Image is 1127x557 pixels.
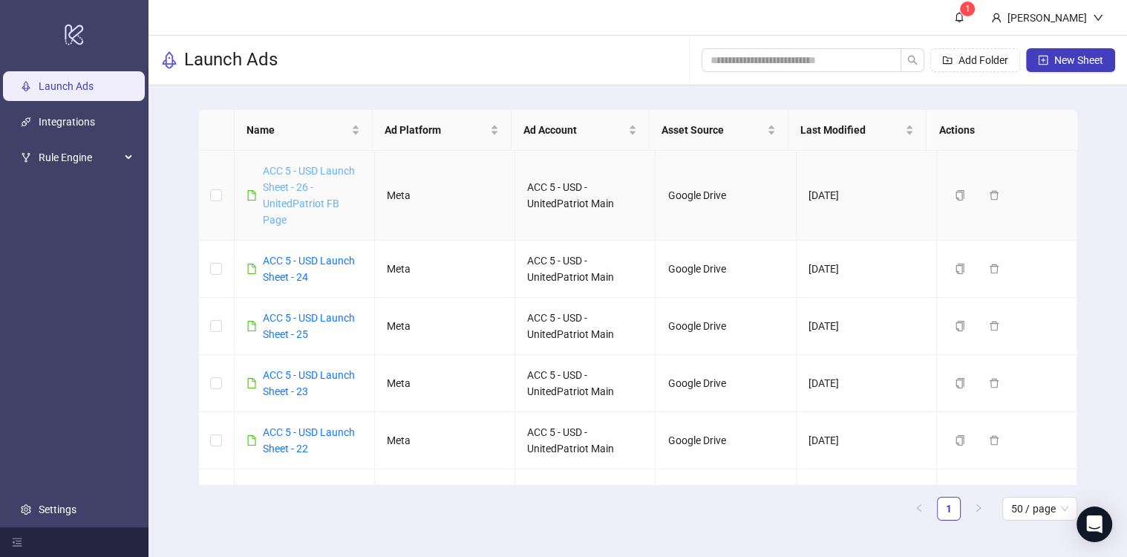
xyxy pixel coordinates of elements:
[907,497,931,521] li: Previous Page
[915,504,924,512] span: left
[375,241,515,298] td: Meta
[938,498,960,520] a: 1
[800,122,903,138] span: Last Modified
[235,110,373,151] th: Name
[21,152,31,163] span: fork
[523,122,626,138] span: Ad Account
[263,483,355,512] a: ACC 5 - USD Launch Sheet - 21
[373,110,512,151] th: Ad Platform
[960,1,975,16] sup: 1
[39,504,76,515] a: Settings
[246,264,257,274] span: file
[661,122,764,138] span: Asset Source
[246,321,257,331] span: file
[39,143,120,172] span: Rule Engine
[39,116,95,128] a: Integrations
[375,412,515,469] td: Meta
[515,469,656,527] td: ACC 5 - USD - UnitedPatriot Main
[967,497,990,521] li: Next Page
[989,378,999,388] span: delete
[263,312,355,340] a: ACC 5 - USD Launch Sheet - 25
[515,412,656,469] td: ACC 5 - USD - UnitedPatriot Main
[989,435,999,446] span: delete
[512,110,650,151] th: Ad Account
[246,378,257,388] span: file
[955,190,965,201] span: copy
[797,298,937,355] td: [DATE]
[656,241,796,298] td: Google Drive
[263,165,355,226] a: ACC 5 - USD Launch Sheet - 26 - UnitedPatriot FB Page
[991,13,1002,23] span: user
[955,435,965,446] span: copy
[184,48,278,72] h3: Launch Ads
[930,48,1020,72] button: Add Folder
[263,255,355,283] a: ACC 5 - USD Launch Sheet - 24
[375,298,515,355] td: Meta
[1077,506,1112,542] div: Open Intercom Messenger
[797,469,937,527] td: [DATE]
[246,122,349,138] span: Name
[385,122,487,138] span: Ad Platform
[954,12,964,22] span: bell
[974,504,983,512] span: right
[989,264,999,274] span: delete
[797,151,937,241] td: [DATE]
[1011,498,1068,520] span: 50 / page
[263,426,355,455] a: ACC 5 - USD Launch Sheet - 22
[955,321,965,331] span: copy
[515,298,656,355] td: ACC 5 - USD - UnitedPatriot Main
[788,110,927,151] th: Last Modified
[958,54,1008,66] span: Add Folder
[515,241,656,298] td: ACC 5 - USD - UnitedPatriot Main
[797,241,937,298] td: [DATE]
[656,298,796,355] td: Google Drive
[937,497,961,521] li: 1
[39,80,94,92] a: Launch Ads
[1002,497,1077,521] div: Page Size
[650,110,788,151] th: Asset Source
[12,537,22,547] span: menu-fold
[515,355,656,412] td: ACC 5 - USD - UnitedPatriot Main
[797,355,937,412] td: [DATE]
[797,412,937,469] td: [DATE]
[656,355,796,412] td: Google Drive
[375,469,515,527] td: Meta
[955,264,965,274] span: copy
[375,355,515,412] td: Meta
[375,151,515,241] td: Meta
[246,190,257,201] span: file
[989,321,999,331] span: delete
[656,412,796,469] td: Google Drive
[1002,10,1093,26] div: [PERSON_NAME]
[989,190,999,201] span: delete
[907,497,931,521] button: left
[1026,48,1115,72] button: New Sheet
[955,378,965,388] span: copy
[1093,13,1103,23] span: down
[656,151,796,241] td: Google Drive
[967,497,990,521] button: right
[515,151,656,241] td: ACC 5 - USD - UnitedPatriot Main
[246,435,257,446] span: file
[965,4,970,14] span: 1
[907,55,918,65] span: search
[1054,54,1103,66] span: New Sheet
[927,110,1065,151] th: Actions
[942,55,953,65] span: folder-add
[656,469,796,527] td: Google Drive
[160,51,178,69] span: rocket
[1038,55,1048,65] span: plus-square
[263,369,355,397] a: ACC 5 - USD Launch Sheet - 23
